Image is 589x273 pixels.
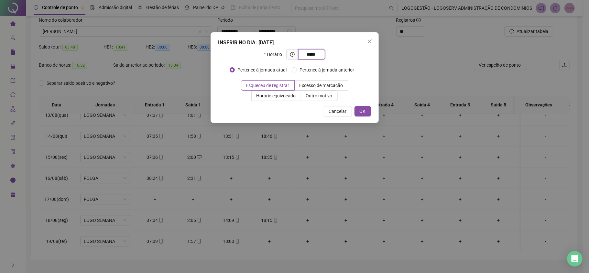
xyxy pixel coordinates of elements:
[290,52,295,57] span: clock-circle
[264,49,286,60] label: Horário
[324,106,352,116] button: Cancelar
[235,66,289,73] span: Pertence à jornada atual
[365,36,375,47] button: Close
[300,83,343,88] span: Excesso de marcação
[218,39,371,47] div: INSERIR NO DIA : [DATE]
[306,93,333,98] span: Outro motivo
[329,108,347,115] span: Cancelar
[367,39,372,44] span: close
[567,251,583,267] div: Open Intercom Messenger
[256,93,296,98] span: Horário equivocado
[297,66,357,73] span: Pertence à jornada anterior
[354,106,371,116] button: OK
[246,83,289,88] span: Esqueceu de registrar
[360,108,366,115] span: OK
